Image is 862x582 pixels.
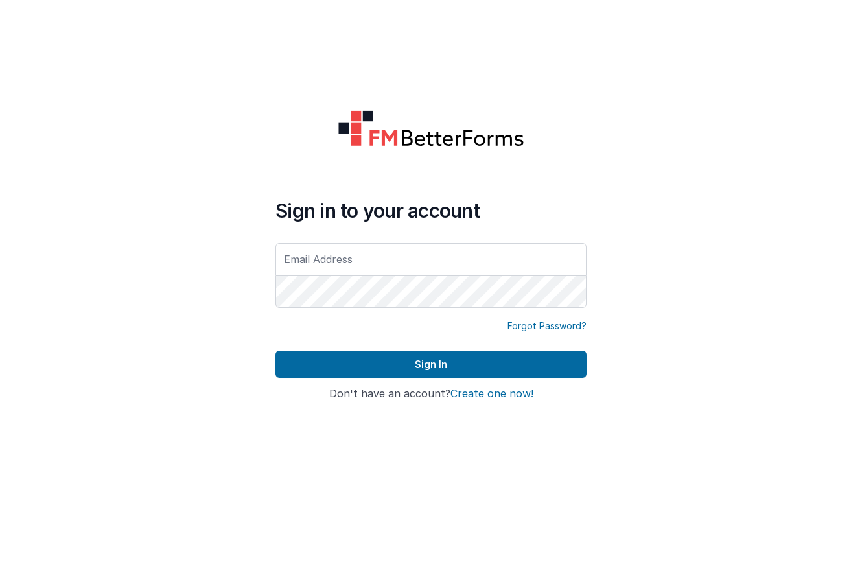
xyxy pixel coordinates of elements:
[450,388,533,400] button: Create one now!
[275,243,587,275] input: Email Address
[275,199,587,222] h4: Sign in to your account
[275,388,587,400] h4: Don't have an account?
[275,351,587,378] button: Sign In
[507,320,587,332] a: Forgot Password?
